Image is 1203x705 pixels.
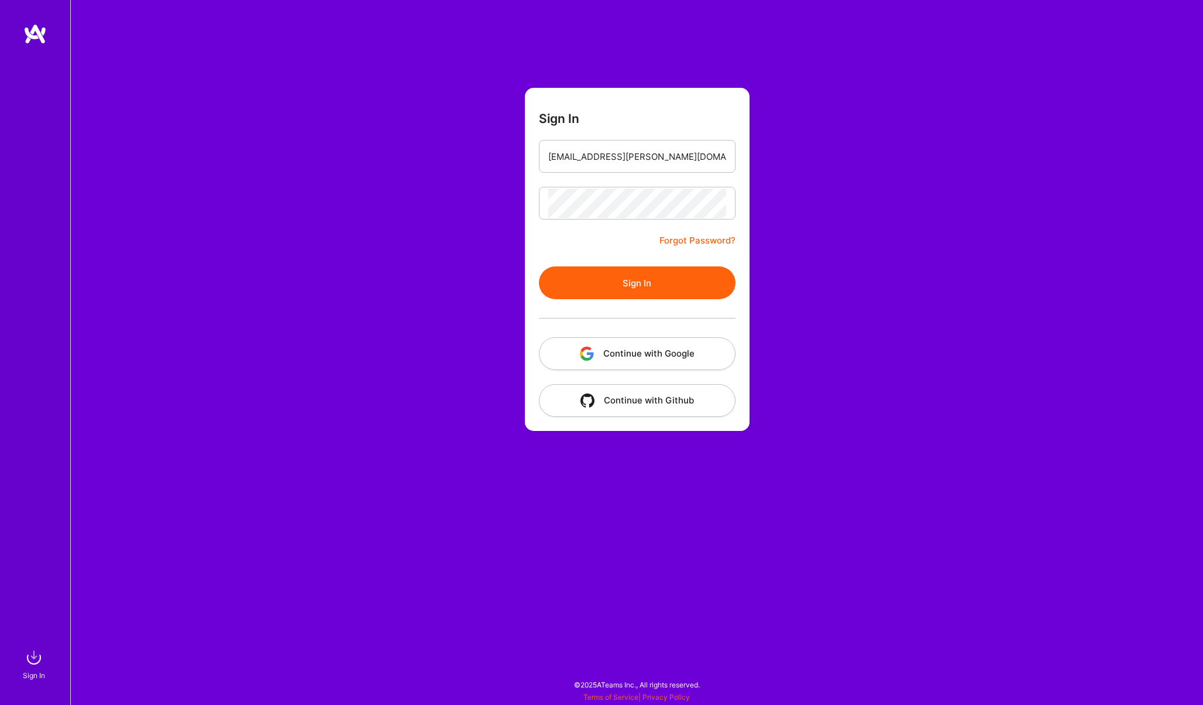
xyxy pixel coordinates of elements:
a: sign inSign In [25,646,46,682]
img: icon [580,393,594,408]
button: Continue with Google [539,337,735,370]
a: Forgot Password? [659,234,735,248]
img: icon [580,347,594,361]
h3: Sign In [539,111,579,126]
a: Terms of Service [583,693,638,701]
button: Continue with Github [539,384,735,417]
span: | [583,693,690,701]
input: Email... [548,142,726,172]
img: sign in [22,646,46,669]
div: © 2025 ATeams Inc., All rights reserved. [70,670,1203,699]
div: Sign In [23,669,45,682]
img: logo [23,23,47,45]
a: Privacy Policy [642,693,690,701]
button: Sign In [539,266,735,299]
